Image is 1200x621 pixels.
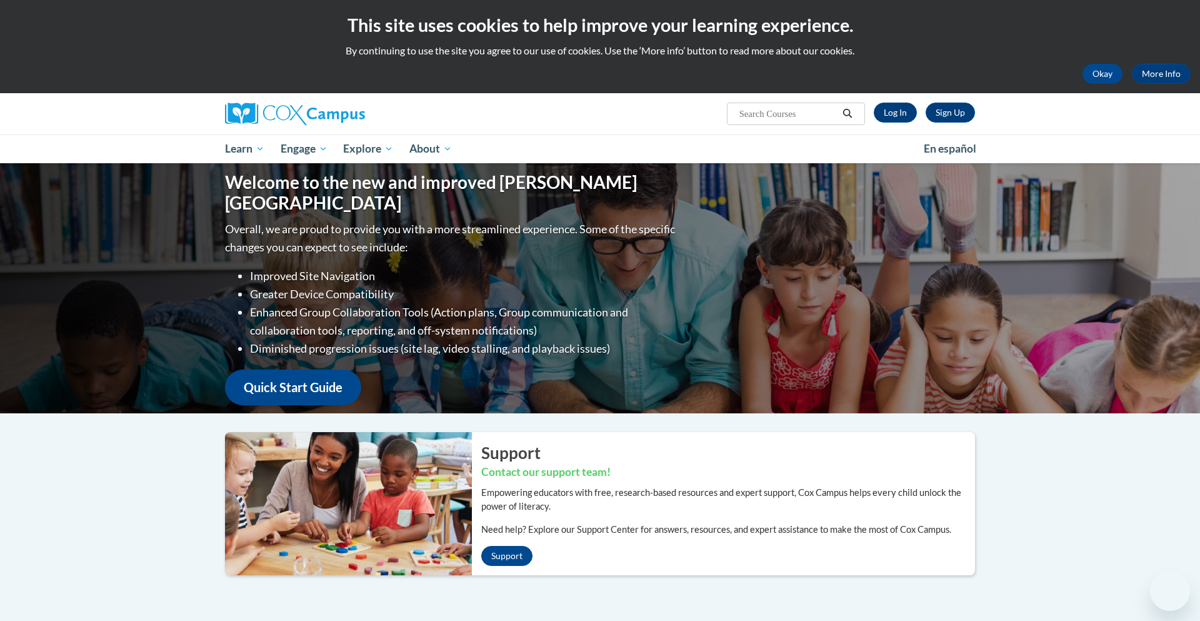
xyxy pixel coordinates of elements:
span: Explore [343,141,393,156]
a: Learn [217,134,272,163]
a: More Info [1132,64,1191,84]
a: About [401,134,460,163]
a: Quick Start Guide [225,370,361,405]
h2: Support [481,442,975,464]
h3: Contact our support team! [481,465,975,480]
a: Log In [874,103,917,123]
a: En español [916,136,984,162]
h1: Welcome to the new and improved [PERSON_NAME][GEOGRAPHIC_DATA] [225,172,678,214]
li: Greater Device Compatibility [250,285,678,303]
li: Improved Site Navigation [250,267,678,285]
img: Cox Campus [225,103,365,125]
a: Support [481,546,532,566]
a: Register [926,103,975,123]
h2: This site uses cookies to help improve your learning experience. [9,13,1191,38]
span: En español [924,142,976,155]
input: Search Courses [738,106,838,121]
p: Empowering educators with free, research-based resources and expert support, Cox Campus helps eve... [481,486,975,513]
iframe: Button to launch messaging window [1150,571,1190,611]
p: Overall, we are proud to provide you with a more streamlined experience. Some of the specific cha... [225,220,678,256]
img: ... [216,432,472,575]
p: By continuing to use the site you agree to our use of cookies. Use the ‘More info’ button to read... [9,44,1191,58]
a: Engage [272,134,336,163]
a: Cox Campus [225,103,462,125]
li: Diminished progression issues (site lag, video stalling, and playback issues) [250,340,678,358]
p: Need help? Explore our Support Center for answers, resources, and expert assistance to make the m... [481,523,975,537]
button: Okay [1082,64,1122,84]
div: Main menu [206,134,994,163]
li: Enhanced Group Collaboration Tools (Action plans, Group communication and collaboration tools, re... [250,303,678,340]
span: About [409,141,452,156]
span: Learn [225,141,264,156]
a: Explore [335,134,401,163]
button: Search [838,106,857,121]
span: Engage [281,141,327,156]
